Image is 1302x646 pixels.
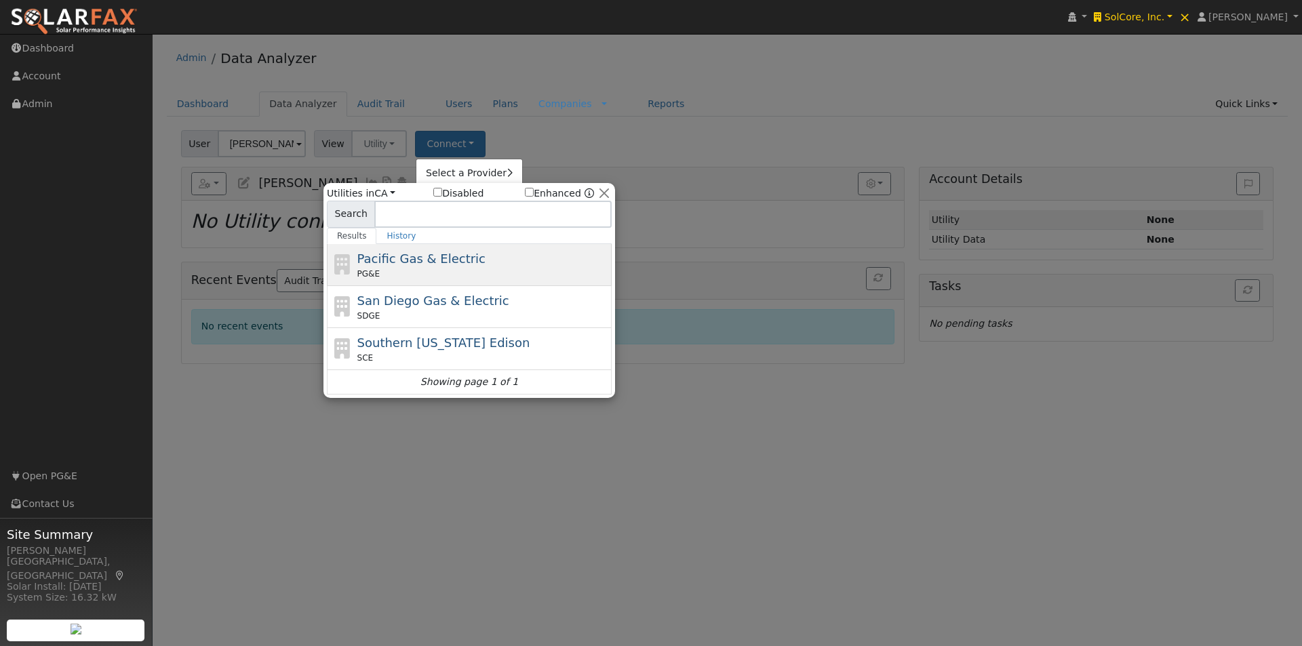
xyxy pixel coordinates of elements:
[376,228,426,244] a: History
[525,186,594,201] span: Show enhanced providers
[327,186,395,201] span: Utilities in
[1179,9,1191,25] span: ×
[7,525,145,544] span: Site Summary
[525,188,534,197] input: Enhanced
[114,570,126,581] a: Map
[71,624,81,634] img: retrieve
[10,7,138,36] img: SolarFax
[7,590,145,605] div: System Size: 16.32 kW
[1105,12,1164,22] span: SolCore, Inc.
[357,352,374,364] span: SCE
[7,554,145,583] div: [GEOGRAPHIC_DATA], [GEOGRAPHIC_DATA]
[7,580,145,594] div: Solar Install: [DATE]
[420,375,518,389] i: Showing page 1 of 1
[525,186,581,201] label: Enhanced
[1208,12,1288,22] span: [PERSON_NAME]
[433,188,442,197] input: Disabled
[357,336,530,350] span: Southern [US_STATE] Edison
[433,186,484,201] span: Show disabled providers
[327,201,375,228] span: Search
[327,228,377,244] a: Results
[585,188,594,199] a: Enhanced Providers
[357,251,486,266] span: Pacific Gas & Electric
[7,544,145,558] div: [PERSON_NAME]
[357,294,509,308] span: San Diego Gas & Electric
[538,98,592,109] a: Companies
[374,188,395,199] a: CA
[433,186,484,201] label: Disabled
[357,310,380,322] span: SDGE
[357,268,380,280] span: PG&E
[416,164,522,183] a: Select a Provider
